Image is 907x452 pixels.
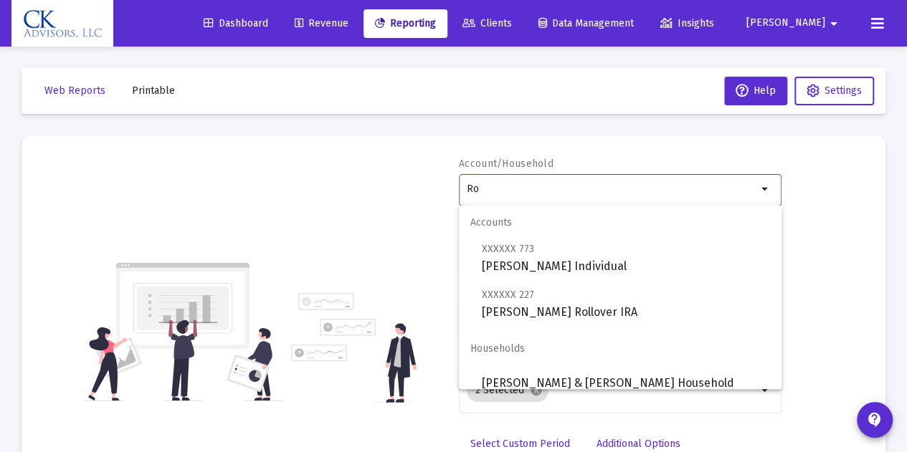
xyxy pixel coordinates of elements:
[482,366,770,400] span: [PERSON_NAME] & [PERSON_NAME] Household
[729,9,860,37] button: [PERSON_NAME]
[459,332,782,366] span: Households
[757,382,774,399] mat-icon: arrow_drop_down
[736,85,776,97] span: Help
[459,158,554,170] label: Account/Household
[295,17,348,29] span: Revenue
[538,17,634,29] span: Data Management
[757,181,774,198] mat-icon: arrow_drop_down
[825,9,842,38] mat-icon: arrow_drop_down
[44,85,105,97] span: Web Reports
[462,17,512,29] span: Clients
[746,17,825,29] span: [PERSON_NAME]
[467,183,757,195] input: Search or select an account or household
[364,9,447,38] a: Reporting
[22,9,103,38] img: Dashboard
[192,9,280,38] a: Dashboard
[825,85,862,97] span: Settings
[451,9,523,38] a: Clients
[482,289,534,301] span: XXXXXX 227
[459,206,782,240] span: Accounts
[120,77,186,105] button: Printable
[482,286,770,321] span: [PERSON_NAME] Rollover IRA
[794,77,874,105] button: Settings
[866,411,883,428] mat-icon: contact_support
[482,243,534,255] span: XXXXXX 773
[527,9,645,38] a: Data Management
[597,438,680,450] span: Additional Options
[375,17,436,29] span: Reporting
[467,376,757,405] mat-chip-list: Selection
[132,85,175,97] span: Printable
[530,384,543,397] mat-icon: cancel
[660,17,714,29] span: Insights
[291,293,417,403] img: reporting-alt
[283,9,360,38] a: Revenue
[470,438,570,450] span: Select Custom Period
[204,17,268,29] span: Dashboard
[482,240,770,275] span: [PERSON_NAME] Individual
[85,261,282,403] img: reporting
[649,9,726,38] a: Insights
[33,77,117,105] button: Web Reports
[724,77,787,105] button: Help
[467,379,549,402] mat-chip: 2 Selected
